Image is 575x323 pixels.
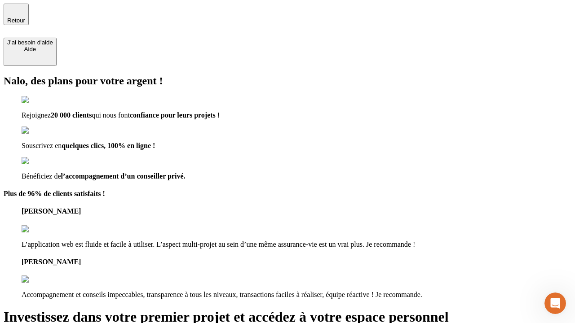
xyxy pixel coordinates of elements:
img: reviews stars [22,225,66,233]
span: Bénéficiez de [22,172,61,180]
button: Retour [4,4,29,25]
h4: [PERSON_NAME] [22,207,571,215]
span: qui nous font [92,111,129,119]
iframe: Intercom live chat [544,292,566,314]
h4: Plus de 96% de clients satisfaits ! [4,190,571,198]
span: Retour [7,17,25,24]
div: J’ai besoin d'aide [7,39,53,46]
img: reviews stars [22,275,66,284]
span: Rejoignez [22,111,51,119]
span: quelques clics, 100% en ligne ! [62,142,155,149]
h4: [PERSON_NAME] [22,258,571,266]
span: 20 000 clients [51,111,92,119]
div: Aide [7,46,53,52]
span: Souscrivez en [22,142,62,149]
p: Accompagnement et conseils impeccables, transparence à tous les niveaux, transactions faciles à r... [22,291,571,299]
img: checkmark [22,96,60,104]
h2: Nalo, des plans pour votre argent ! [4,75,571,87]
button: J’ai besoin d'aideAide [4,38,57,66]
p: L’application web est fluide et facile à utiliser. L’aspect multi-projet au sein d’une même assur... [22,240,571,249]
span: confiance pour leurs projets ! [130,111,220,119]
img: checkmark [22,127,60,135]
span: l’accompagnement d’un conseiller privé. [61,172,186,180]
img: checkmark [22,157,60,165]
